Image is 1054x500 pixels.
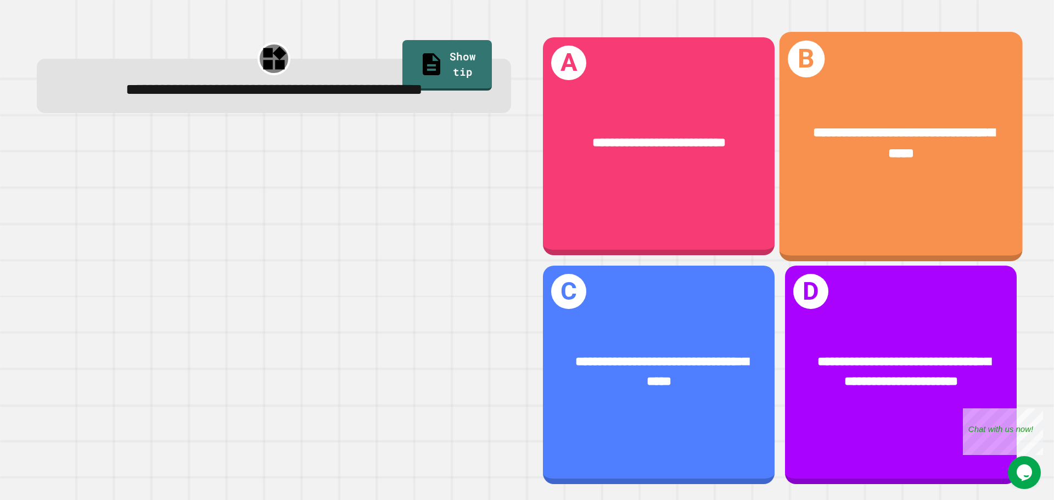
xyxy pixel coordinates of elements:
iframe: chat widget [963,408,1043,455]
iframe: chat widget [1008,456,1043,489]
a: Show tip [402,40,492,91]
h1: B [788,40,825,77]
h1: D [793,274,828,309]
h1: A [551,46,586,81]
h1: C [551,274,586,309]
